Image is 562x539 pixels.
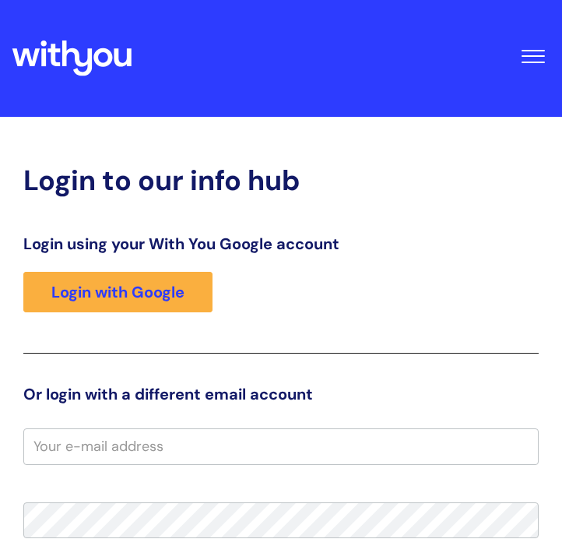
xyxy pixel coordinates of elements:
h2: Login to our info hub [23,164,539,197]
input: Your e-mail address [23,428,539,464]
button: Toggle Navigation [515,28,550,76]
a: Login with Google [23,272,213,312]
h3: Login using your With You Google account [23,234,539,253]
h3: Or login with a different email account [23,385,539,403]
